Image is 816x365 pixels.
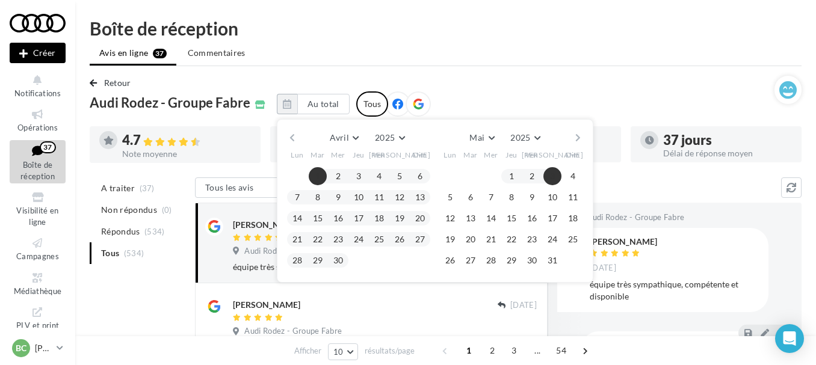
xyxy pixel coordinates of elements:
button: 29 [502,251,521,269]
button: 11 [370,188,388,206]
div: Nouvelle campagne [10,43,66,63]
button: 31 [543,251,561,269]
button: 10 [350,188,368,206]
span: A traiter [101,182,135,194]
button: 1 [309,167,327,185]
p: [PERSON_NAME] [35,342,52,354]
span: 2 [483,341,502,360]
button: Retour [90,76,136,90]
button: 19 [391,209,409,227]
button: 5 [391,167,409,185]
span: Audi Rodez - Groupe Fabre [244,246,342,257]
button: 15 [309,209,327,227]
div: Note moyenne [122,150,251,158]
button: 26 [391,230,409,248]
button: 24 [350,230,368,248]
button: 2 [329,167,347,185]
span: Notifications [14,88,61,98]
button: 25 [370,230,388,248]
button: 18 [370,209,388,227]
span: Jeu [505,150,518,161]
span: Non répondus [101,204,157,216]
button: 3 [350,167,368,185]
span: (534) [144,227,165,236]
button: 20 [411,209,429,227]
button: 10 [543,188,561,206]
button: 21 [288,230,306,248]
button: 2025 [505,129,545,146]
button: 24 [543,230,561,248]
button: 17 [350,209,368,227]
span: 3 [504,341,524,360]
button: 9 [523,188,541,206]
span: Jeu [353,150,365,161]
span: Dim [413,150,427,161]
span: 2025 [510,132,530,143]
button: 22 [309,230,327,248]
span: résultats/page [365,345,415,357]
span: Mer [331,150,345,161]
span: Lun [291,150,304,161]
span: Opérations [17,123,58,132]
div: Tous [356,91,388,117]
div: 37 [40,141,56,153]
button: 16 [523,209,541,227]
button: Au total [277,94,350,114]
button: Notifications [10,71,66,100]
button: Avril [325,129,363,146]
button: 6 [462,188,480,206]
button: 12 [391,188,409,206]
span: (0) [162,205,172,215]
div: Boîte de réception [90,19,802,37]
button: 7 [482,188,500,206]
span: 10 [333,347,344,357]
a: Boîte de réception37 [10,140,66,184]
span: Audi Rodez - Groupe Fabre [244,326,342,337]
span: Mar [311,150,325,161]
button: 7 [288,188,306,206]
button: 8 [309,188,327,206]
div: [PERSON_NAME] [233,299,300,311]
div: [PERSON_NAME] [590,238,657,246]
button: 13 [411,188,429,206]
span: Campagnes [16,251,59,261]
button: 17 [543,209,561,227]
button: 28 [288,251,306,269]
span: (37) [140,183,155,193]
span: 2025 [375,132,395,143]
button: 2 [523,167,541,185]
span: ... [528,341,547,360]
span: Visibilité en ligne [16,206,58,227]
span: Répondus [101,225,140,238]
span: Boîte de réception [20,160,55,181]
span: Commentaires [188,47,246,59]
button: 30 [523,251,541,269]
span: [DATE] [510,300,537,311]
button: 2025 [370,129,409,146]
button: 4 [370,167,388,185]
span: 54 [551,341,571,360]
span: Lun [444,150,457,161]
button: 23 [329,230,347,248]
button: Au total [297,94,350,114]
span: Retour [104,78,131,88]
a: Visibilité en ligne [10,188,66,229]
div: équipe très sympathique, compétente et disponible [233,261,537,273]
button: 9 [329,188,347,206]
button: 18 [564,209,582,227]
button: 14 [288,209,306,227]
button: 3 [543,167,561,185]
button: 12 [441,209,459,227]
button: 11 [564,188,582,206]
span: 1 [459,341,478,360]
button: 21 [482,230,500,248]
button: 20 [462,230,480,248]
a: Médiathèque [10,269,66,298]
span: Médiathèque [14,286,62,296]
span: Dim [566,150,580,161]
div: Délai de réponse moyen [663,149,792,158]
span: PLV et print personnalisable [15,318,61,352]
button: 25 [564,230,582,248]
div: [PERSON_NAME] [233,219,300,231]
